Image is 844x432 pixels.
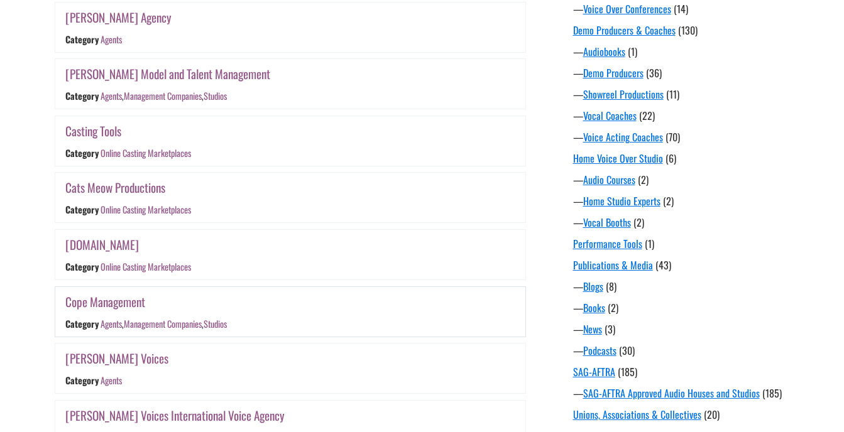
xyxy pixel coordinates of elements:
[606,279,617,294] span: (8)
[583,129,663,144] a: Voice Acting Coaches
[65,146,99,159] div: Category
[100,146,190,159] a: Online Casting Marketplaces
[203,89,226,102] a: Studios
[65,260,99,273] div: Category
[100,374,121,387] a: Agents
[633,215,644,230] span: (2)
[65,203,99,217] div: Category
[583,386,760,401] a: SAG-AFTRA Approved Audio Houses and Studios
[65,178,165,197] a: Cats Meow Productions
[583,44,625,59] a: Audiobooks
[573,300,799,315] div: —
[65,122,121,140] a: Casting Tools
[628,44,637,59] span: (1)
[123,317,201,330] a: Management Companies
[65,349,168,367] a: [PERSON_NAME] Voices
[583,321,602,337] a: News
[65,235,139,254] a: [DOMAIN_NAME]
[100,203,190,217] a: Online Casting Marketplaces
[100,317,226,330] div: , ,
[573,172,799,187] div: —
[573,364,615,379] a: SAG-AFTRA
[678,23,698,38] span: (130)
[608,300,618,315] span: (2)
[646,65,662,80] span: (36)
[65,406,285,424] a: [PERSON_NAME] Voices International Voice Agency
[573,386,799,401] div: —
[65,317,99,330] div: Category
[583,108,637,123] a: Vocal Coaches
[573,151,663,166] a: Home Voice Over Studio
[123,89,201,102] a: Management Companies
[573,193,799,208] div: —
[639,108,655,123] span: (22)
[583,1,671,16] a: Voice Over Conferences
[663,193,674,208] span: (2)
[605,321,615,337] span: (3)
[100,317,121,330] a: Agents
[583,87,664,102] a: Showreel Productions
[65,374,99,387] div: Category
[573,343,799,358] div: —
[573,44,799,59] div: —
[618,364,637,379] span: (185)
[573,407,701,422] a: Unions, Associations & Collectives
[100,89,121,102] a: Agents
[583,215,631,230] a: Vocal Booths
[573,23,676,38] a: Demo Producers & Coaches
[645,236,654,251] span: (1)
[65,293,145,311] a: Cope Management
[583,343,617,358] a: Podcasts
[573,108,799,123] div: —
[65,8,172,26] a: [PERSON_NAME] Agency
[674,1,688,16] span: (14)
[762,386,782,401] span: (185)
[583,172,635,187] a: Audio Courses
[65,89,99,102] div: Category
[583,193,660,208] a: Home Studio Experts
[100,33,121,46] a: Agents
[573,215,799,230] div: —
[666,87,679,102] span: (11)
[65,33,99,46] div: Category
[638,172,649,187] span: (2)
[583,300,605,315] a: Books
[65,65,270,83] a: [PERSON_NAME] Model and Talent Management
[573,279,799,294] div: —
[666,129,680,144] span: (70)
[655,257,671,273] span: (43)
[573,257,653,273] a: Publications & Media
[583,279,603,294] a: Blogs
[573,236,642,251] a: Performance Tools
[619,343,635,358] span: (30)
[100,89,226,102] div: , ,
[583,65,644,80] a: Demo Producers
[573,129,799,144] div: —
[573,321,799,337] div: —
[666,151,676,166] span: (6)
[704,407,720,422] span: (20)
[573,87,799,102] div: —
[100,260,190,273] a: Online Casting Marketplaces
[573,1,799,16] div: —
[573,65,799,80] div: —
[203,317,226,330] a: Studios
